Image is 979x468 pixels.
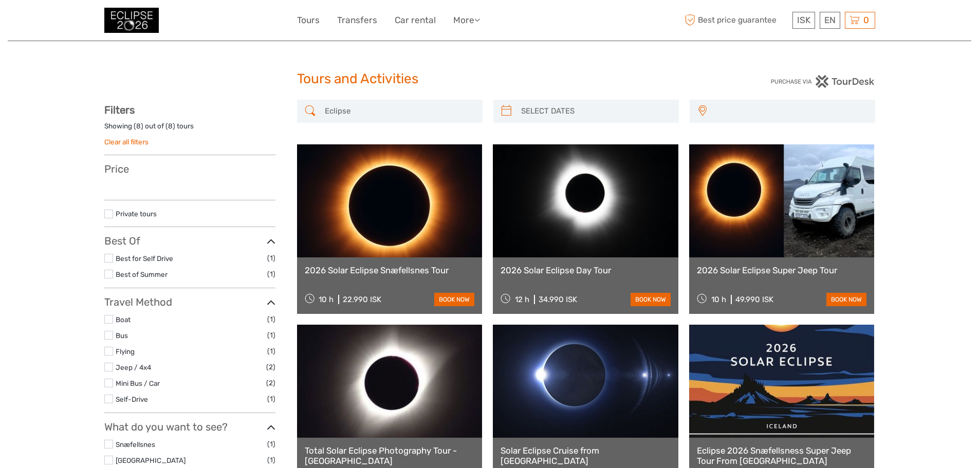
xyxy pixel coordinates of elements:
[517,102,674,120] input: SELECT DATES
[501,445,671,466] a: Solar Eclipse Cruise from [GEOGRAPHIC_DATA]
[116,270,168,278] a: Best of Summer
[116,331,128,340] a: Bus
[104,296,275,308] h3: Travel Method
[104,121,275,137] div: Showing ( ) out of ( ) tours
[168,121,173,131] label: 8
[116,347,135,355] a: Flying
[116,440,155,448] a: Snæfellsnes
[453,13,480,28] a: More
[770,75,875,88] img: PurchaseViaTourDesk.png
[631,293,671,306] a: book now
[116,363,151,371] a: Jeep / 4x4
[305,445,475,466] a: Total Solar Eclipse Photography Tour - [GEOGRAPHIC_DATA]
[136,121,141,131] label: 8
[515,295,529,304] span: 12 h
[266,377,275,389] span: (2)
[104,8,159,33] img: 3312-44506bfc-dc02-416d-ac4c-c65cb0cf8db4_logo_small.jpg
[116,456,186,464] a: [GEOGRAPHIC_DATA]
[711,295,726,304] span: 10 h
[862,15,871,25] span: 0
[266,361,275,373] span: (2)
[297,71,682,87] h1: Tours and Activities
[501,265,671,275] a: 2026 Solar Eclipse Day Tour
[539,295,577,304] div: 34.990 ISK
[434,293,474,306] a: book now
[395,13,436,28] a: Car rental
[820,12,840,29] div: EN
[267,313,275,325] span: (1)
[305,265,475,275] a: 2026 Solar Eclipse Snæfellsnes Tour
[267,345,275,357] span: (1)
[826,293,866,306] a: book now
[116,210,157,218] a: Private tours
[343,295,381,304] div: 22.990 ISK
[104,104,135,116] strong: Filters
[267,393,275,405] span: (1)
[104,235,275,247] h3: Best Of
[682,12,790,29] span: Best price guarantee
[319,295,334,304] span: 10 h
[697,265,867,275] a: 2026 Solar Eclipse Super Jeep Tour
[735,295,773,304] div: 49.990 ISK
[267,268,275,280] span: (1)
[104,138,149,146] a: Clear all filters
[267,438,275,450] span: (1)
[116,395,148,403] a: Self-Drive
[267,329,275,341] span: (1)
[267,454,275,466] span: (1)
[797,15,810,25] span: ISK
[267,252,275,264] span: (1)
[697,445,867,466] a: Eclipse 2026 Snæfellsness Super Jeep Tour From [GEOGRAPHIC_DATA]
[104,163,275,175] h3: Price
[116,379,160,387] a: Mini Bus / Car
[116,315,131,324] a: Boat
[337,13,377,28] a: Transfers
[297,13,320,28] a: Tours
[104,421,275,433] h3: What do you want to see?
[116,254,173,263] a: Best for Self Drive
[321,102,477,120] input: SEARCH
